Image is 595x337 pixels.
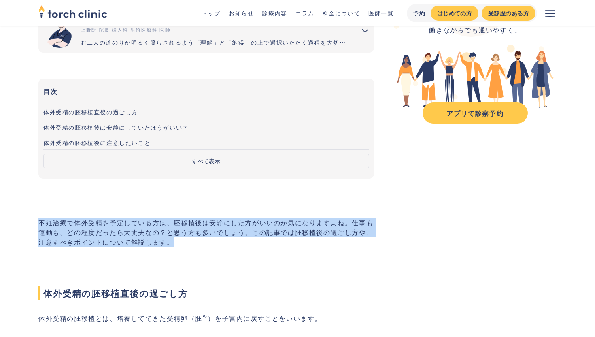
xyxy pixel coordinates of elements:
a: home [38,6,107,20]
a: お知らせ [229,9,254,17]
img: torch clinic [38,2,107,20]
a: はじめての方 [431,6,478,21]
a: コラム [295,9,314,17]
a: [PERSON_NAME] 医師 上野院 院長 婦人科 生殖医療科 医師 お二人の道のりが明るく照らされるよう「理解」と「納得」の上で選択いただく過程を大切にしています。エビデンスに基づいた高水... [38,11,350,53]
a: 体外受精の胚移植後に注意したいこと [43,134,369,150]
div: お二人の道のりが明るく照らされるよう「理解」と「納得」の上で選択いただく過程を大切にしています。エビデンスに基づいた高水準の医療提供により「幸せな家族計画の実現」をお手伝いさせていただきます。 [81,38,350,47]
summary: 市山 卓彦 [PERSON_NAME] 医師 上野院 院長 婦人科 生殖医療科 医師 お二人の道のりが明るく照らされるよう「理解」と「納得」の上で選択いただく過程を大切にしています。エビデンスに... [38,11,374,53]
a: アプリで診察予約 [423,102,528,124]
a: 体外受精の胚移植後は安静にしていたほうがいい？ [43,119,369,134]
span: 体外受精の胚移植直後の過ごし方 [38,286,374,300]
button: すべて表示 [43,154,369,168]
a: 料金について [323,9,361,17]
div: はじめての方 [437,9,472,17]
div: 上野院 院長 婦人科 生殖医療科 医師 [81,26,350,33]
span: 体外受精の胚移植後に注意したいこと [43,139,151,147]
a: 医師一覧 [368,9,393,17]
p: 体外受精の胚移植とは、培養してできた受精卵（胚 ）を子宮内に戻すことをいいます。 [38,313,374,323]
span: 体外受精の胚移植直後の過ごし方 [43,108,138,116]
div: 受診歴のある方 [488,9,529,17]
img: 市山 卓彦 [43,15,76,48]
div: 予約 [413,9,426,17]
p: 不妊治療で体外受精を予定している方は、胚移植後は安静にした方がいいのか気になりますよね。仕事も運動も、どの程度だったら大丈夫なの？と思う方も多いでしょう。この記事では胚移植後の過ごし方や、注意す... [38,218,374,247]
a: 体外受精の胚移植直後の過ごし方 [43,104,369,119]
sup: ※ [202,313,208,320]
a: 診療内容 [262,9,287,17]
a: 受診歴のある方 [482,6,535,21]
span: 体外受精の胚移植後は安静にしていたほうがいい？ [43,123,189,131]
div: アプリで診察予約 [430,108,521,118]
h3: 目次 [43,85,369,97]
a: トップ [202,9,221,17]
